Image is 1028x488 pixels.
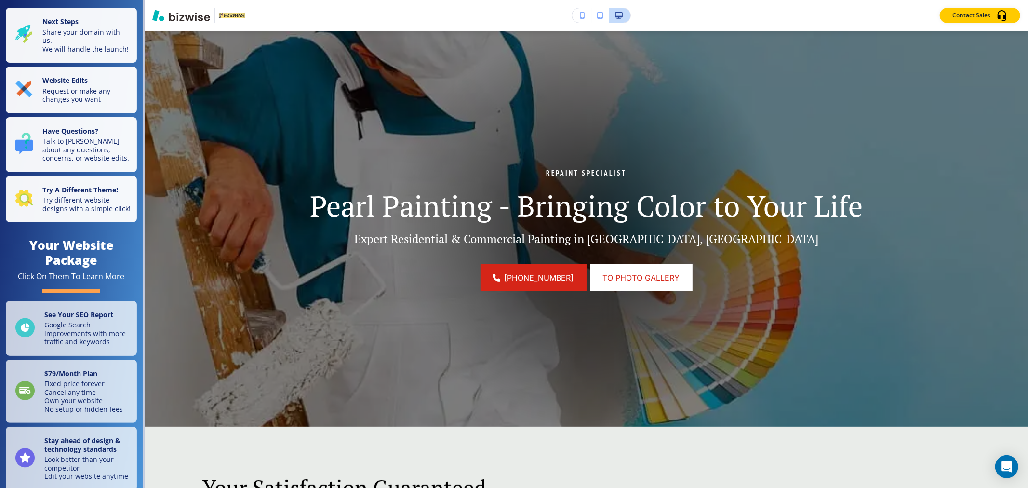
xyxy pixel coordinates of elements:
[257,189,915,223] p: Pearl Painting - Bringing Color to Your Life
[590,264,693,291] button: To Photo Gallery
[952,11,990,20] p: Contact Sales
[44,369,97,378] strong: $ 79 /Month Plan
[44,380,123,413] p: Fixed price forever Cancel any time Own your website No setup or hidden fees
[42,185,118,194] strong: Try A Different Theme!
[995,455,1018,478] div: Open Intercom Messenger
[44,321,131,346] p: Google Search improvements with more traffic and keywords
[42,196,131,213] p: Try different website designs with a simple click!
[257,167,915,179] p: Repaint Specialist
[42,17,79,26] strong: Next Steps
[42,87,131,104] p: Request or make any changes you want
[42,76,88,85] strong: Website Edits
[940,8,1020,23] button: Contact Sales
[18,271,125,282] div: Click On Them To Learn More
[219,13,245,19] img: Your Logo
[6,238,137,268] h4: Your Website Package
[42,137,131,163] p: Talk to [PERSON_NAME] about any questions, concerns, or website edits.
[44,310,113,319] strong: See Your SEO Report
[44,455,131,481] p: Look better than your competitor Edit your website anytime
[257,231,915,246] p: Expert Residential & Commercial Painting in [GEOGRAPHIC_DATA], [GEOGRAPHIC_DATA]
[6,176,137,223] button: Try A Different Theme!Try different website designs with a simple click!
[42,28,131,54] p: Share your domain with us. We will handle the launch!
[603,272,680,284] span: To Photo Gallery
[6,301,137,356] a: See Your SEO ReportGoogle Search improvements with more traffic and keywords
[42,126,98,136] strong: Have Questions?
[6,117,137,172] button: Have Questions?Talk to [PERSON_NAME] about any questions, concerns, or website edits.
[481,264,587,291] a: [PHONE_NUMBER]
[152,10,210,21] img: Bizwise Logo
[6,360,137,423] a: $79/Month PlanFixed price foreverCancel any timeOwn your websiteNo setup or hidden fees
[505,272,574,284] span: [PHONE_NUMBER]
[145,31,1028,427] img: Banner Image
[44,436,120,454] strong: Stay ahead of design & technology standards
[6,67,137,113] button: Website EditsRequest or make any changes you want
[6,8,137,63] button: Next StepsShare your domain with us.We will handle the launch!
